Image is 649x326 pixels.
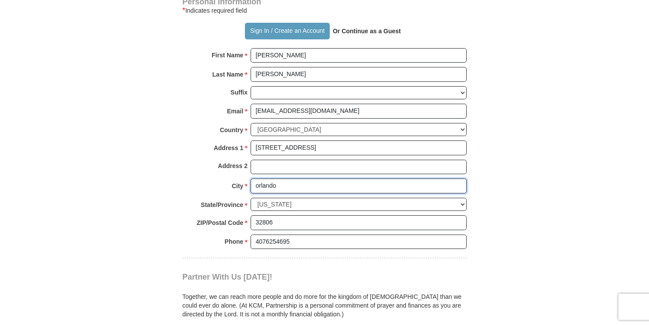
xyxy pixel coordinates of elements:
strong: Phone [225,235,244,248]
strong: First Name [212,49,243,61]
strong: Email [227,105,243,117]
strong: Country [220,124,244,136]
strong: Suffix [230,86,248,98]
strong: Address 2 [218,160,248,172]
strong: City [232,180,243,192]
strong: State/Province [201,199,243,211]
strong: ZIP/Postal Code [197,217,244,229]
div: Indicates required field [182,5,467,16]
p: Together, we can reach more people and do more for the kingdom of [DEMOGRAPHIC_DATA] than we coul... [182,292,467,319]
strong: Last Name [213,68,244,81]
button: Sign In / Create an Account [245,23,329,39]
strong: Or Continue as a Guest [333,28,401,35]
span: Partner With Us [DATE]! [182,273,272,281]
strong: Address 1 [214,142,244,154]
